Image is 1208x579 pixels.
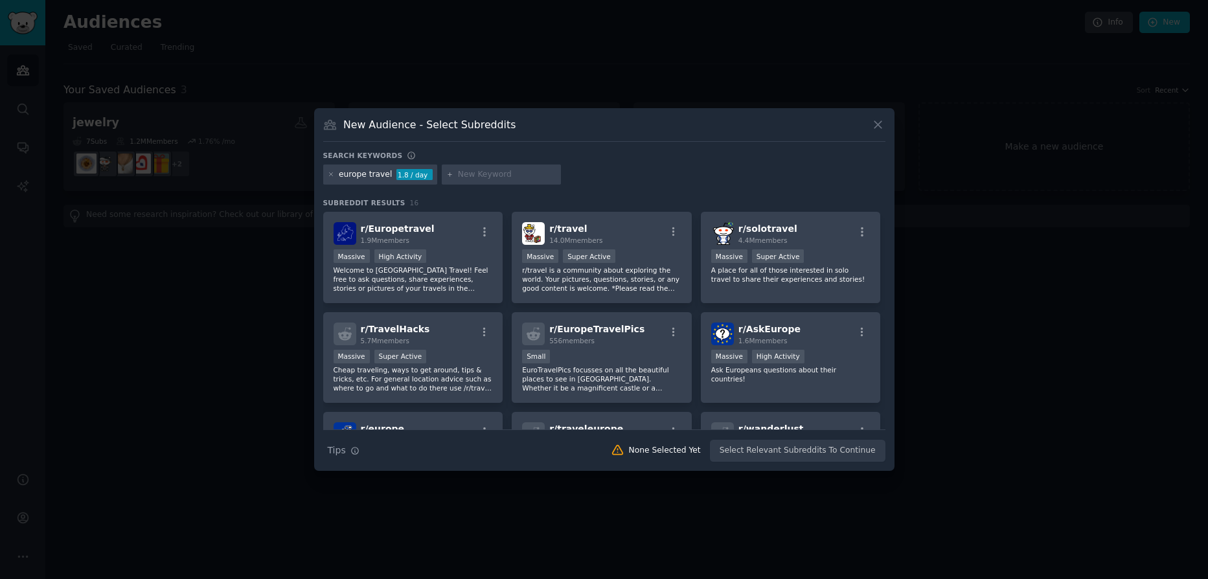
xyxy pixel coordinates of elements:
input: New Keyword [458,169,556,181]
span: r/ traveleurope [549,424,623,434]
span: r/ EuropeTravelPics [549,324,644,334]
div: Massive [334,249,370,263]
span: r/ Europetravel [361,223,435,234]
div: Massive [522,249,558,263]
div: Super Active [752,249,804,263]
span: r/ AskEurope [738,324,801,334]
button: Tips [323,439,364,462]
div: europe travel [339,169,392,181]
p: EuroTravelPics focusses on all the beautiful places to see in [GEOGRAPHIC_DATA]. Whether it be a ... [522,365,681,392]
p: Welcome to [GEOGRAPHIC_DATA] Travel! Feel free to ask questions, share experiences, stories or pi... [334,266,493,293]
p: r/travel is a community about exploring the world. Your pictures, questions, stories, or any good... [522,266,681,293]
img: solotravel [711,222,734,245]
span: r/ wanderlust [738,424,804,434]
img: europe [334,422,356,445]
span: 556 members [549,337,595,345]
p: Cheap traveling, ways to get around, tips & tricks, etc. For general location advice such as wher... [334,365,493,392]
span: 5.7M members [361,337,410,345]
img: Europetravel [334,222,356,245]
img: travel [522,222,545,245]
span: r/ travel [549,223,587,234]
span: r/ TravelHacks [361,324,430,334]
div: High Activity [374,249,427,263]
h3: New Audience - Select Subreddits [343,118,516,131]
span: r/ europe [361,424,405,434]
div: Massive [711,249,747,263]
div: High Activity [752,350,804,363]
span: Subreddit Results [323,198,405,207]
div: None Selected Yet [629,445,701,457]
p: A place for all of those interested in solo travel to share their experiences and stories! [711,266,871,284]
h3: Search keywords [323,151,403,160]
div: Small [522,350,550,363]
span: r/ solotravel [738,223,797,234]
span: 1.6M members [738,337,788,345]
span: 14.0M members [549,236,602,244]
div: 1.8 / day [396,169,433,181]
div: Super Active [563,249,615,263]
div: Super Active [374,350,427,363]
img: AskEurope [711,323,734,345]
span: 16 [410,199,419,207]
span: 1.9M members [361,236,410,244]
p: Ask Europeans questions about their countries! [711,365,871,383]
span: 4.4M members [738,236,788,244]
div: Massive [711,350,747,363]
div: Massive [334,350,370,363]
span: Tips [328,444,346,457]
